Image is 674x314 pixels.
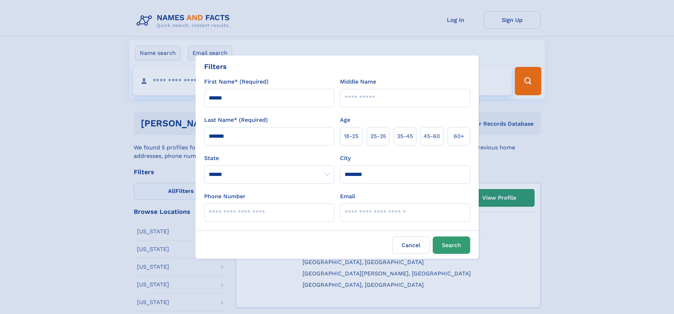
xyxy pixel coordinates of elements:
[204,192,246,201] label: Phone Number
[433,236,470,254] button: Search
[340,154,351,162] label: City
[204,61,227,72] div: Filters
[340,78,376,86] label: Middle Name
[424,132,440,141] span: 45‑60
[454,132,464,141] span: 60+
[397,132,413,141] span: 35‑45
[204,78,269,86] label: First Name* (Required)
[204,154,334,162] label: State
[340,192,355,201] label: Email
[392,236,430,254] label: Cancel
[344,132,358,141] span: 18‑25
[204,116,268,124] label: Last Name* (Required)
[340,116,350,124] label: Age
[370,132,386,141] span: 25‑35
